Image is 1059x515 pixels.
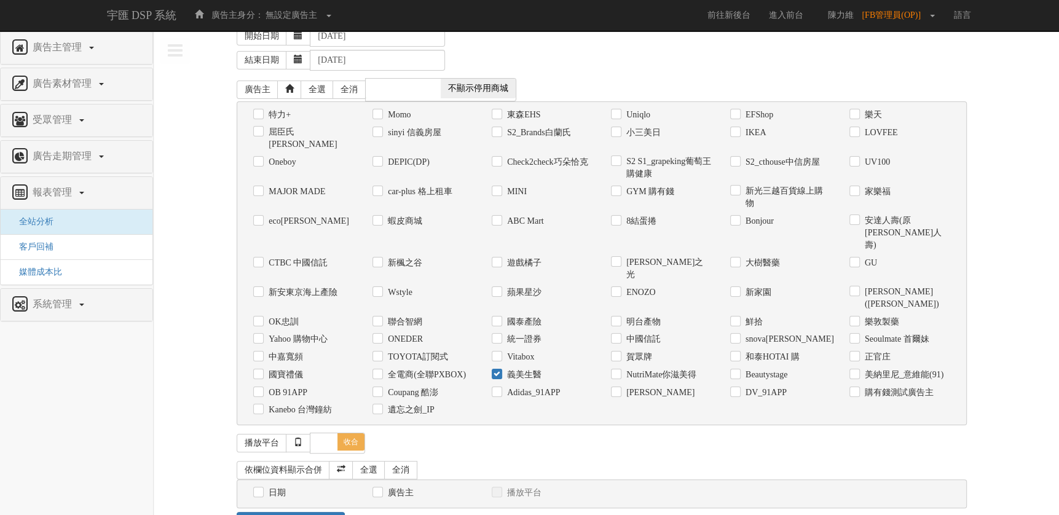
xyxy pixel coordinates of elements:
label: 正官庄 [862,351,891,363]
label: 安達人壽(原[PERSON_NAME]人壽) [862,214,950,251]
span: 廣告主身分： [211,10,263,20]
label: 新安東京海上產險 [266,286,337,299]
label: 聯合智網 [385,316,422,328]
a: 全站分析 [10,217,53,226]
label: eco[PERSON_NAME] [266,215,349,227]
label: Seoulmate 首爾妹 [862,333,929,345]
label: TOYOTA訂閱式 [385,351,448,363]
label: UV100 [862,156,890,168]
label: IKEA [742,127,766,139]
label: 新光三越百貨線上購物 [742,185,831,210]
label: 明台產物 [623,316,661,328]
a: 廣告主管理 [10,38,143,58]
label: DEPIC(DP) [385,156,430,168]
label: [PERSON_NAME]([PERSON_NAME]) [862,286,950,310]
span: 無設定廣告主 [266,10,317,20]
label: MINI [504,186,527,198]
label: 統一證券 [504,333,541,345]
label: S2_cthouse中信房屋 [742,156,820,168]
label: Kanebo 台灣鐘紡 [266,404,332,416]
span: 廣告走期管理 [30,151,98,161]
label: 大樹醫藥 [742,257,780,269]
a: 全消 [333,81,366,99]
label: 特力+ [266,109,291,121]
label: 8結蛋捲 [623,215,656,227]
span: 報表管理 [30,187,78,197]
label: 中國信託 [623,333,661,345]
label: 賀眾牌 [623,351,652,363]
label: NutriMate你滋美得 [623,369,696,381]
label: 遺忘之劍_IP [385,404,434,416]
label: 國寶禮儀 [266,369,303,381]
label: 新楓之谷 [385,257,422,269]
span: 媒體成本比 [10,267,62,277]
label: [PERSON_NAME]之光 [623,256,712,281]
label: car-plus 格上租車 [385,186,452,198]
label: 遊戲橘子 [504,257,541,269]
span: 不顯示停用商城 [441,79,516,98]
label: EFShop [742,109,773,121]
a: 全選 [301,81,334,99]
label: Beautystage [742,369,787,381]
span: 廣告素材管理 [30,78,98,88]
a: 全選 [352,461,385,479]
span: 陳力維 [822,10,860,20]
label: ONEDER [385,333,423,345]
label: snova[PERSON_NAME] [742,333,831,345]
label: 家樂福 [862,186,891,198]
label: Momo [385,109,411,121]
label: 日期 [266,487,286,499]
a: 全消 [384,461,417,479]
label: Oneboy [266,156,296,168]
label: 購有錢測試廣告主 [862,387,934,399]
label: 全電商(全聯PXBOX) [385,369,466,381]
label: S2_Brands白蘭氏 [504,127,570,139]
span: 廣告主管理 [30,42,88,52]
label: OB 91APP [266,387,307,399]
label: Vitabox [504,351,534,363]
a: 報表管理 [10,183,143,203]
label: 播放平台 [504,487,541,499]
label: 東森EHS [504,109,540,121]
label: 樂天 [862,109,882,121]
label: Uniqlo [623,109,650,121]
label: 小三美日 [623,127,661,139]
label: GYM 購有錢 [623,186,674,198]
label: [PERSON_NAME] [623,387,695,399]
label: ABC Mart [504,215,544,227]
label: 國泰產險 [504,316,541,328]
label: 廣告主 [385,487,414,499]
label: 蘋果星沙 [504,286,541,299]
label: 中嘉寬頻 [266,351,303,363]
span: [FB管理員(OP)] [862,10,927,20]
a: 廣告素材管理 [10,74,143,94]
label: 新家園 [742,286,771,299]
label: S2 S1_grapeking葡萄王購健康 [623,155,712,180]
label: CTBC 中國信託 [266,257,328,269]
label: DV_91APP [742,387,787,399]
label: Coupang 酷澎 [385,387,438,399]
label: ENOZO [623,286,655,299]
label: 美納里尼_意維能(91) [862,369,943,381]
label: OK忠訓 [266,316,298,328]
label: GU [862,257,877,269]
label: MAJOR MADE [266,186,325,198]
a: 廣告走期管理 [10,147,143,167]
span: 受眾管理 [30,114,78,125]
label: Check2check巧朵恰克 [504,156,588,168]
label: 義美生醫 [504,369,541,381]
span: 收合 [337,433,364,450]
label: Yahoo 購物中心 [266,333,327,345]
label: LOVFEE [862,127,898,139]
label: Adidas_91APP [504,387,560,399]
label: 蝦皮商城 [385,215,422,227]
label: Wstyle [385,286,412,299]
label: 和泰HOTAI 購 [742,351,800,363]
label: 鮮拾 [742,316,763,328]
label: sinyi 信義房屋 [385,127,441,139]
label: 樂敦製藥 [862,316,899,328]
a: 客戶回補 [10,242,53,251]
a: 受眾管理 [10,111,143,130]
